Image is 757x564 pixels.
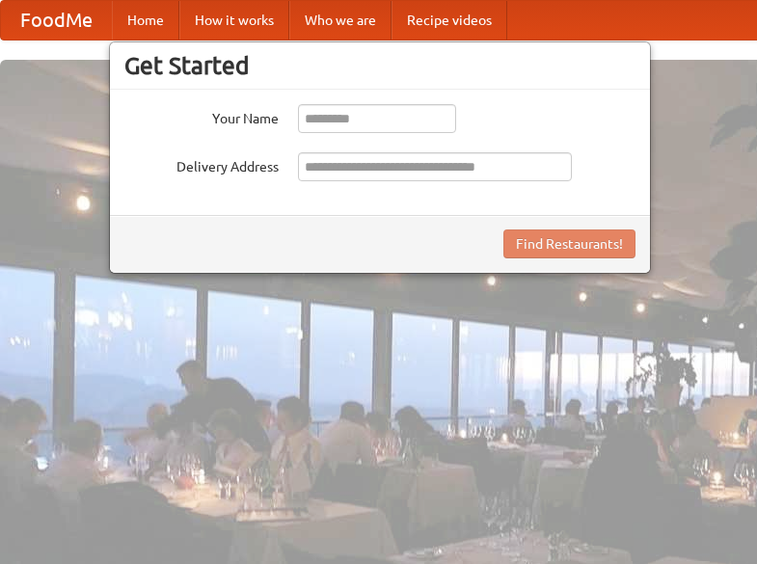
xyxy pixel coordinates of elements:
[124,51,635,80] h3: Get Started
[392,1,507,40] a: Recipe videos
[289,1,392,40] a: Who we are
[112,1,179,40] a: Home
[1,1,112,40] a: FoodMe
[503,229,635,258] button: Find Restaurants!
[179,1,289,40] a: How it works
[124,104,279,128] label: Your Name
[124,152,279,176] label: Delivery Address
